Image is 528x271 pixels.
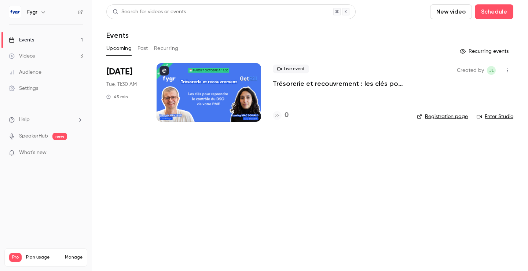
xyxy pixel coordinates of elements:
[106,43,132,54] button: Upcoming
[52,133,67,140] span: new
[417,113,468,120] a: Registration page
[273,110,289,120] a: 0
[273,79,405,88] a: Trésorerie et recouvrement : les clés pour reprendre le contrôle du DSO de votre PME
[475,4,513,19] button: Schedule
[74,150,83,156] iframe: Noticeable Trigger
[27,8,37,16] h6: Fygr
[19,132,48,140] a: SpeakerHub
[26,254,60,260] span: Plan usage
[9,36,34,44] div: Events
[285,110,289,120] h4: 0
[106,31,129,40] h1: Events
[137,43,148,54] button: Past
[9,69,41,76] div: Audience
[19,149,47,157] span: What's new
[106,81,137,88] span: Tue, 11:30 AM
[19,116,30,124] span: Help
[430,4,472,19] button: New video
[106,94,128,100] div: 45 min
[9,116,83,124] li: help-dropdown-opener
[106,63,145,122] div: Oct 7 Tue, 11:30 AM (Europe/Paris)
[273,65,309,73] span: Live event
[113,8,186,16] div: Search for videos or events
[106,66,132,78] span: [DATE]
[9,6,21,18] img: Fygr
[456,45,513,57] button: Recurring events
[457,66,484,75] span: Created by
[154,43,179,54] button: Recurring
[65,254,82,260] a: Manage
[9,52,35,60] div: Videos
[9,253,22,262] span: Pro
[489,66,494,75] span: Jl
[477,113,513,120] a: Enter Studio
[9,85,38,92] div: Settings
[487,66,496,75] span: Julie le Blanc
